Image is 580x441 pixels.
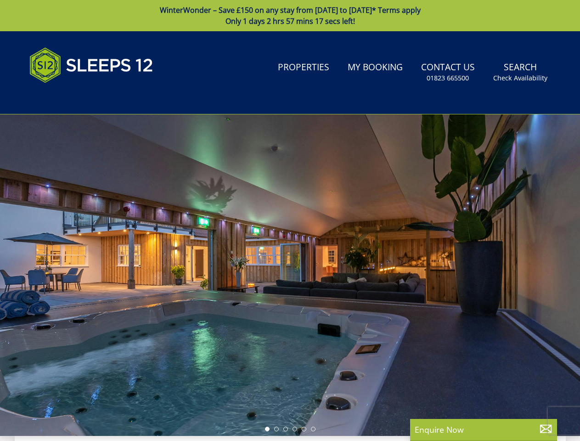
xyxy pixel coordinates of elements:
[493,73,547,83] small: Check Availability
[225,16,355,26] span: Only 1 days 2 hrs 57 mins 17 secs left!
[427,73,469,83] small: 01823 665500
[490,57,551,87] a: SearchCheck Availability
[415,424,552,435] p: Enquire Now
[344,57,406,78] a: My Booking
[417,57,479,87] a: Contact Us01823 665500
[274,57,333,78] a: Properties
[25,94,121,102] iframe: Customer reviews powered by Trustpilot
[29,42,153,88] img: Sleeps 12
